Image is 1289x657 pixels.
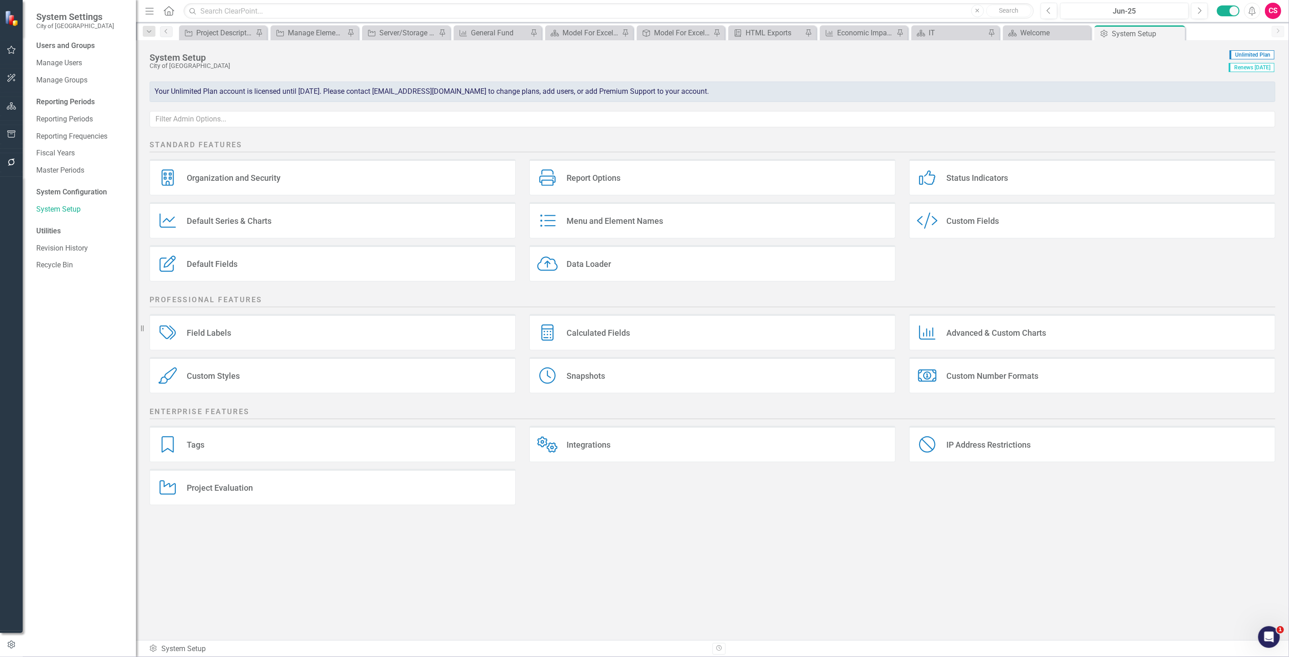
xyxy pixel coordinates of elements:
button: Search [986,5,1032,17]
div: Economic Impact of Paramount Arts Activity [837,27,894,39]
div: Data Loader [567,259,611,269]
div: Jun-25 [1063,6,1186,17]
a: Server/Storage Replacement Plan [364,27,436,39]
div: Default Series & Charts [187,216,271,226]
div: Utilities [36,226,127,237]
a: Revision History [36,243,127,254]
a: Recycle Bin [36,260,127,271]
a: IT [914,27,986,39]
div: Report Options [567,173,620,183]
small: City of [GEOGRAPHIC_DATA] [36,22,114,29]
a: Manage Groups [36,75,127,86]
div: Tags [187,440,204,450]
div: Calculated Fields [567,328,630,338]
div: System Configuration [36,187,127,198]
h2: Standard Features [150,140,1275,152]
a: Master Periods [36,165,127,176]
button: CS [1265,3,1281,19]
a: Welcome [1005,27,1089,39]
div: IP Address Restrictions [946,440,1031,450]
a: Reporting Periods [36,114,127,125]
div: System Setup [150,53,1224,63]
div: Advanced & Custom Charts [946,328,1046,338]
div: Organization and Security [187,173,281,183]
div: Server/Storage Replacement Plan [379,27,436,39]
div: System Setup [149,644,706,654]
div: Project Description + Description [196,27,253,39]
a: HTML Exports [731,27,803,39]
a: Economic Impact of Paramount Arts Activity [822,27,894,39]
a: General Fund [456,27,528,39]
input: Search ClearPoint... [184,3,1034,19]
div: Custom Fields [946,216,999,226]
a: Reporting Frequencies [36,131,127,142]
span: Unlimited Plan [1230,50,1274,59]
span: Renews [DATE] [1229,63,1274,72]
div: Default Fields [187,259,237,269]
a: Project Description + Description [181,27,253,39]
a: Model For Excellence in Government [639,27,711,39]
input: Filter Admin Options... [150,111,1275,128]
a: Manage Elements [273,27,345,39]
div: Custom Number Formats [946,371,1038,381]
div: Users and Groups [36,41,127,51]
h2: Enterprise Features [150,407,1275,419]
div: Model For Excellence in Government [562,27,620,39]
div: Menu and Element Names [567,216,663,226]
span: Search [999,7,1018,14]
a: Manage Users [36,58,127,68]
div: Reporting Periods [36,97,127,107]
div: Model For Excellence in Government [654,27,711,39]
div: Field Labels [187,328,231,338]
div: System Setup [1112,28,1183,39]
div: Project Evaluation [187,483,253,493]
a: System Setup [36,204,127,215]
a: Model For Excellence in Government [548,27,620,39]
h2: Professional Features [150,295,1275,307]
div: Custom Styles [187,371,240,381]
div: HTML Exports [746,27,803,39]
div: Your Unlimited Plan account is licensed until [DATE]. Please contact [EMAIL_ADDRESS][DOMAIN_NAME]... [150,82,1275,102]
div: Snapshots [567,371,605,381]
span: 1 [1277,626,1284,633]
iframe: Intercom live chat [1258,626,1280,648]
div: City of [GEOGRAPHIC_DATA] [150,63,1224,69]
span: System Settings [36,11,114,22]
div: Status Indicators [946,173,1008,183]
img: ClearPoint Strategy [5,10,20,26]
div: Welcome [1020,27,1089,39]
div: Manage Elements [288,27,345,39]
button: Jun-25 [1060,3,1189,19]
a: Fiscal Years [36,148,127,159]
div: Integrations [567,440,611,450]
div: IT [929,27,986,39]
div: General Fund [471,27,528,39]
